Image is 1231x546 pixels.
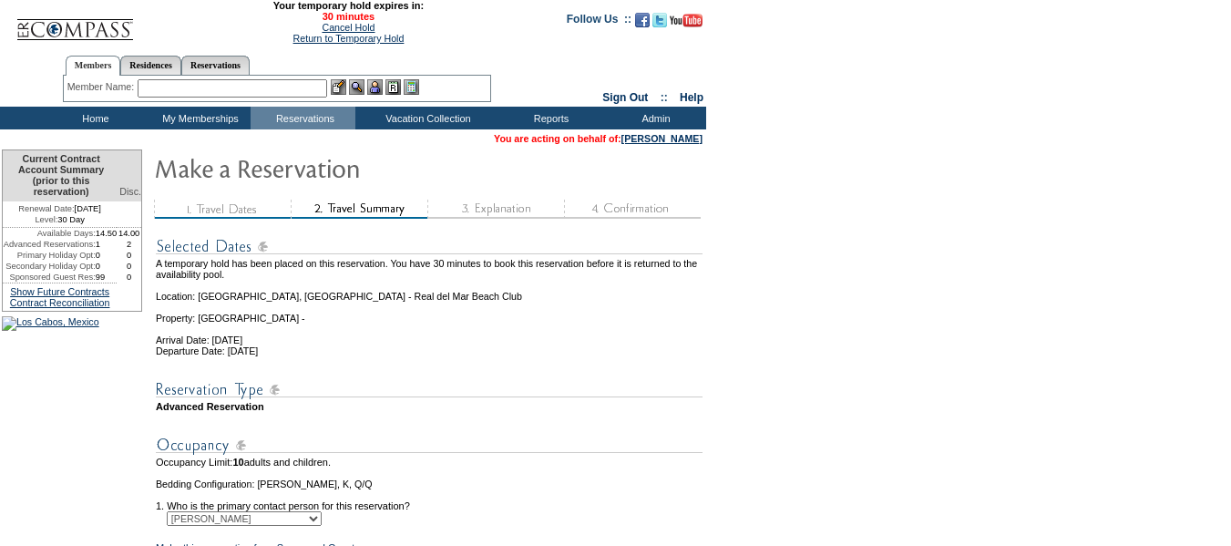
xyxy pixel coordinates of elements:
a: Residences [120,56,181,75]
td: Follow Us :: [567,11,631,33]
a: Become our fan on Facebook [635,18,650,29]
span: 30 minutes [143,11,553,22]
a: Subscribe to our YouTube Channel [670,18,703,29]
img: b_calculator.gif [404,79,419,95]
td: 1. Who is the primary contact person for this reservation? [156,489,703,511]
img: subTtlResType.gif [156,378,703,401]
td: 99 [96,272,118,283]
td: 0 [117,250,141,261]
td: Departure Date: [DATE] [156,345,703,356]
td: Reports [497,107,601,129]
a: Follow us on Twitter [652,18,667,29]
td: 14.50 [96,228,118,239]
img: Become our fan on Facebook [635,13,650,27]
td: 0 [96,261,118,272]
td: Available Days: [3,228,96,239]
a: Sign Out [602,91,648,104]
img: step3_state1.gif [427,200,564,219]
div: Member Name: [67,79,138,95]
span: 10 [232,457,243,468]
img: Impersonate [367,79,383,95]
td: 2 [117,239,141,250]
img: View [349,79,364,95]
td: 1 [96,239,118,250]
td: Admin [601,107,706,129]
a: Reservations [181,56,250,75]
td: 0 [96,250,118,261]
td: Arrival Date: [DATE] [156,324,703,345]
span: :: [661,91,668,104]
td: Home [41,107,146,129]
td: Vacation Collection [355,107,497,129]
span: Disc. [119,186,141,197]
td: Reservations [251,107,355,129]
td: Sponsored Guest Res: [3,272,96,283]
span: Renewal Date: [18,203,74,214]
img: step2_state2.gif [291,200,427,219]
a: Show Future Contracts [10,286,109,297]
td: 0 [117,261,141,272]
img: step4_state1.gif [564,200,701,219]
img: Make Reservation [154,149,518,186]
img: b_edit.gif [331,79,346,95]
img: step1_state3.gif [154,200,291,219]
img: Los Cabos, Mexico [2,316,99,331]
img: Follow us on Twitter [652,13,667,27]
td: 30 Day [3,214,117,228]
a: [PERSON_NAME] [621,133,703,144]
span: Level: [35,214,57,225]
img: subTtlOccupancy.gif [156,434,703,457]
td: Bedding Configuration: [PERSON_NAME], K, Q/Q [156,479,703,489]
td: Primary Holiday Opt: [3,250,96,261]
td: Current Contract Account Summary (prior to this reservation) [3,150,117,201]
td: My Memberships [146,107,251,129]
img: subTtlSelectedDates.gif [156,235,703,258]
td: Advanced Reservation [156,401,703,412]
img: Compass Home [15,4,134,41]
td: A temporary hold has been placed on this reservation. You have 30 minutes to book this reservatio... [156,258,703,280]
td: Secondary Holiday Opt: [3,261,96,272]
img: Reservations [385,79,401,95]
img: Subscribe to our YouTube Channel [670,14,703,27]
td: 0 [117,272,141,283]
a: Help [680,91,703,104]
td: Occupancy Limit: adults and children. [156,457,703,468]
a: Cancel Hold [322,22,374,33]
a: Return to Temporary Hold [293,33,405,44]
td: 14.00 [117,228,141,239]
a: Members [66,56,121,76]
td: Property: [GEOGRAPHIC_DATA] - [156,302,703,324]
a: Contract Reconciliation [10,297,110,308]
td: Advanced Reservations: [3,239,96,250]
td: Location: [GEOGRAPHIC_DATA], [GEOGRAPHIC_DATA] - Real del Mar Beach Club [156,280,703,302]
td: [DATE] [3,201,117,214]
span: You are acting on behalf of: [494,133,703,144]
